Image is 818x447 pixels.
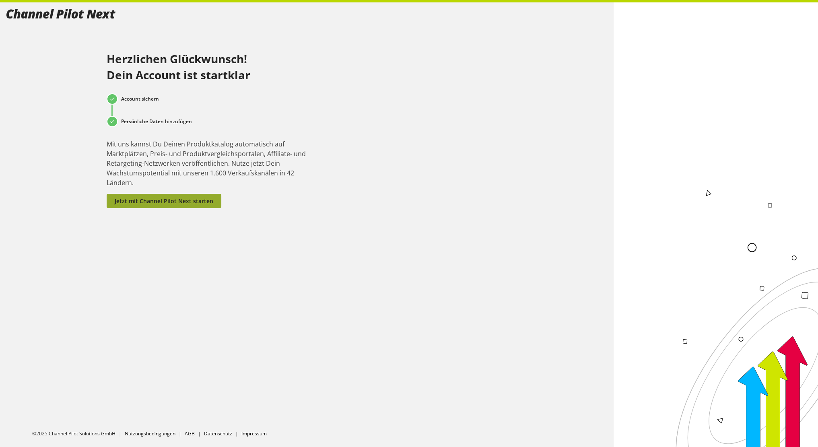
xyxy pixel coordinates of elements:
h1: Dein Account ist startklar [107,69,307,82]
li: ©2025 Channel Pilot Solutions GmbH [32,430,125,437]
span: Account sichern [121,96,159,102]
p: Mit uns kannst Du Deinen Produktkatalog automatisch auf Marktplätzen, Preis- und Produktvergleich... [107,139,307,187]
h1: Herzlichen Glückwunsch! [107,53,307,66]
button: Jetzt mit Channel Pilot Next starten [107,194,221,208]
span: Jetzt mit Channel Pilot Next starten [115,197,213,205]
a: Impressum [241,430,267,437]
a: AGB [185,430,195,437]
a: Datenschutz [204,430,232,437]
span: Persönliche Daten hinzufügen [121,119,192,124]
img: 00fd0c2968333bded0a06517299d5b97.svg [6,9,115,19]
a: Nutzungsbedingungen [125,430,175,437]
